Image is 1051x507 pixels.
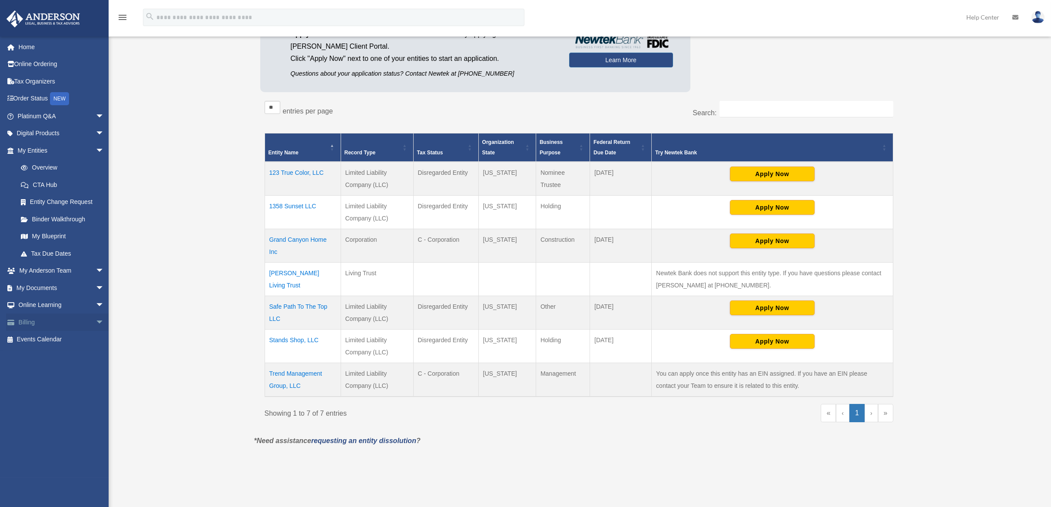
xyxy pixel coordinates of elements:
[341,195,413,229] td: Limited Liability Company (LLC)
[413,329,478,363] td: Disregarded Entity
[4,10,83,27] img: Anderson Advisors Platinum Portal
[540,139,563,156] span: Business Purpose
[265,229,341,262] td: Grand Canyon Home Inc
[341,262,413,296] td: Living Trust
[265,133,341,162] th: Entity Name: Activate to invert sorting
[478,195,536,229] td: [US_STATE]
[590,296,652,329] td: [DATE]
[865,404,878,422] a: Next
[730,200,815,215] button: Apply Now
[96,107,113,125] span: arrow_drop_down
[6,107,117,125] a: Platinum Q&Aarrow_drop_down
[413,363,478,397] td: C - Corporation
[12,228,113,245] a: My Blueprint
[341,363,413,397] td: Limited Liability Company (LLC)
[6,90,117,108] a: Order StatusNEW
[6,331,117,348] a: Events Calendar
[590,162,652,196] td: [DATE]
[590,229,652,262] td: [DATE]
[6,279,117,297] a: My Documentsarrow_drop_down
[1031,11,1044,23] img: User Pic
[478,133,536,162] th: Organization State: Activate to sort
[482,139,514,156] span: Organization State
[96,142,113,160] span: arrow_drop_down
[536,296,590,329] td: Other
[96,125,113,143] span: arrow_drop_down
[265,262,341,296] td: [PERSON_NAME] Living Trust
[730,300,815,315] button: Apply Now
[265,162,341,196] td: 123 True Color, LLC
[693,109,716,117] label: Search:
[536,162,590,196] td: Nominee Trustee
[341,133,413,162] th: Record Type: Activate to sort
[536,133,590,162] th: Business Purpose: Activate to sort
[12,245,113,262] a: Tax Due Dates
[12,193,113,211] a: Entity Change Request
[254,437,421,444] em: *Need assistance ?
[311,437,416,444] a: requesting an entity dissolution
[413,195,478,229] td: Disregarded Entity
[50,92,69,105] div: NEW
[417,150,443,156] span: Tax Status
[341,296,413,329] td: Limited Liability Company (LLC)
[593,139,630,156] span: Federal Return Due Date
[6,56,117,73] a: Online Ordering
[345,150,376,156] span: Record Type
[536,363,590,397] td: Management
[590,329,652,363] td: [DATE]
[265,195,341,229] td: 1358 Sunset LLC
[96,262,113,280] span: arrow_drop_down
[413,133,478,162] th: Tax Status: Activate to sort
[341,329,413,363] td: Limited Liability Company (LLC)
[265,404,573,420] div: Showing 1 to 7 of 7 entries
[6,297,117,314] a: Online Learningarrow_drop_down
[6,38,117,56] a: Home
[6,142,113,159] a: My Entitiesarrow_drop_down
[291,68,556,79] p: Questions about your application status? Contact Newtek at [PHONE_NUMBER]
[478,162,536,196] td: [US_STATE]
[413,229,478,262] td: C - Corporation
[536,229,590,262] td: Construction
[6,73,117,90] a: Tax Organizers
[536,329,590,363] td: Holding
[145,12,155,21] i: search
[413,162,478,196] td: Disregarded Entity
[96,314,113,331] span: arrow_drop_down
[117,15,128,23] a: menu
[265,296,341,329] td: Safe Path To The Top LLC
[291,53,556,65] p: Click "Apply Now" next to one of your entities to start an application.
[569,53,673,67] a: Learn More
[12,210,113,228] a: Binder Walkthrough
[96,279,113,297] span: arrow_drop_down
[730,233,815,248] button: Apply Now
[6,125,117,142] a: Digital Productsarrow_drop_down
[291,28,556,53] p: by applying from the [PERSON_NAME] Client Portal.
[590,133,652,162] th: Federal Return Due Date: Activate to sort
[652,133,893,162] th: Try Newtek Bank : Activate to sort
[536,195,590,229] td: Holding
[413,296,478,329] td: Disregarded Entity
[478,296,536,329] td: [US_STATE]
[478,363,536,397] td: [US_STATE]
[730,334,815,349] button: Apply Now
[341,162,413,196] td: Limited Liability Company (LLC)
[574,34,669,48] img: NewtekBankLogoSM.png
[6,314,117,331] a: Billingarrow_drop_down
[478,329,536,363] td: [US_STATE]
[283,107,333,115] label: entries per page
[265,329,341,363] td: Stands Shop, LLC
[652,262,893,296] td: Newtek Bank does not support this entity type. If you have questions please contact [PERSON_NAME]...
[478,229,536,262] td: [US_STATE]
[849,404,865,422] a: 1
[730,167,815,181] button: Apply Now
[655,147,879,158] div: Try Newtek Bank
[269,150,298,156] span: Entity Name
[821,404,836,422] a: First
[6,262,117,280] a: My Anderson Teamarrow_drop_down
[341,229,413,262] td: Corporation
[652,363,893,397] td: You can apply once this entity has an EIN assigned. If you have an EIN please contact your Team t...
[836,404,849,422] a: Previous
[12,176,113,193] a: CTA Hub
[117,12,128,23] i: menu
